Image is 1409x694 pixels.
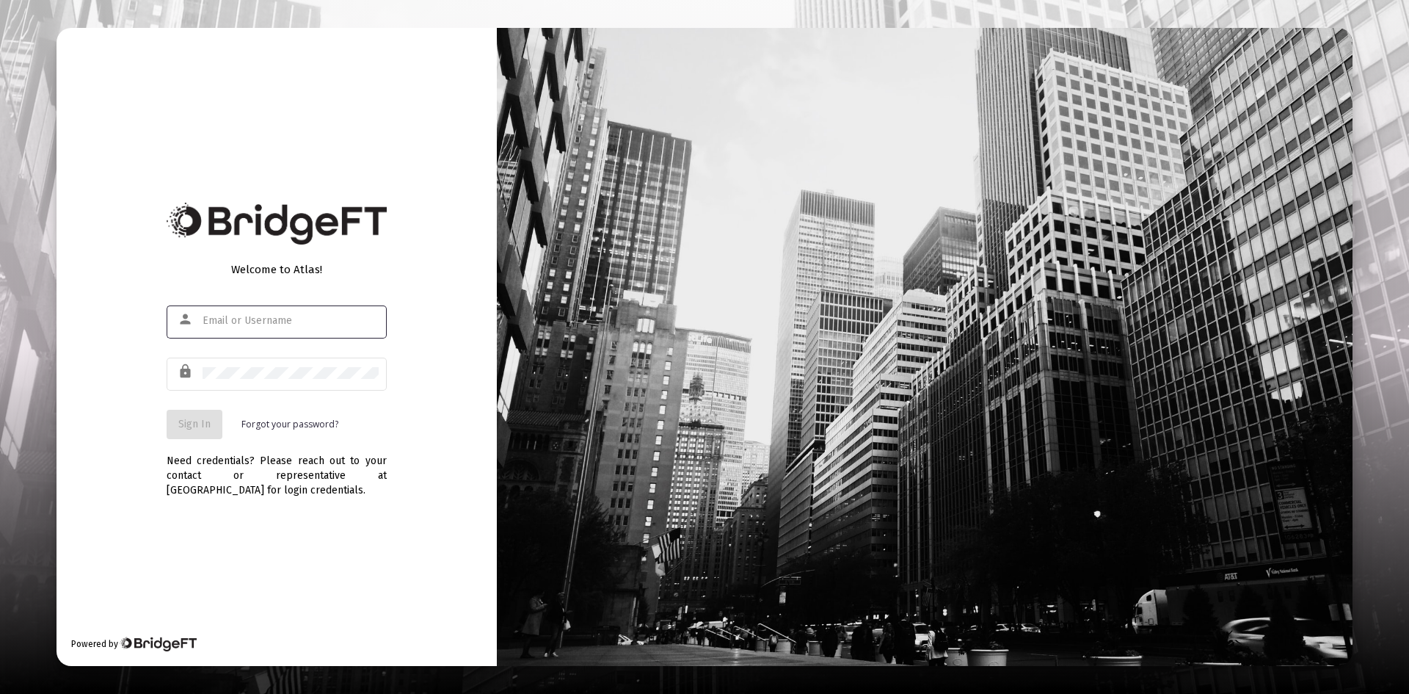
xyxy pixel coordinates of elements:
[178,311,195,328] mat-icon: person
[167,439,387,498] div: Need credentials? Please reach out to your contact or representative at [GEOGRAPHIC_DATA] for log...
[178,418,211,430] span: Sign In
[167,410,222,439] button: Sign In
[167,203,387,245] img: Bridge Financial Technology Logo
[241,417,338,432] a: Forgot your password?
[71,637,197,651] div: Powered by
[203,315,379,327] input: Email or Username
[167,262,387,277] div: Welcome to Atlas!
[178,363,195,380] mat-icon: lock
[120,637,197,651] img: Bridge Financial Technology Logo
